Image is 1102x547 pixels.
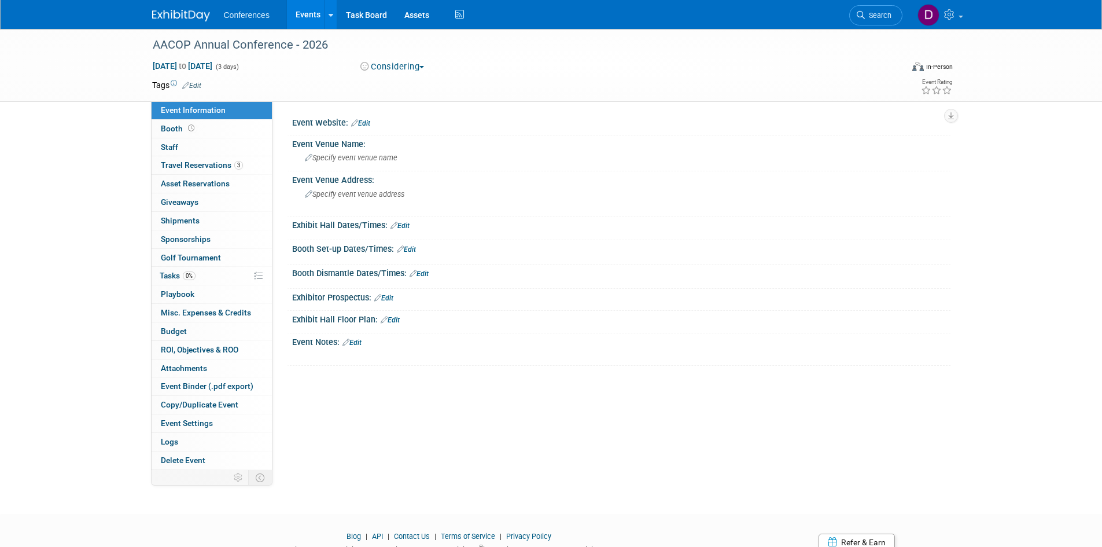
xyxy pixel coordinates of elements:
div: Booth Set-up Dates/Times: [292,240,950,255]
a: Edit [381,316,400,324]
a: Sponsorships [152,230,272,248]
span: | [497,532,504,541]
a: Misc. Expenses & Credits [152,304,272,322]
div: Event Venue Name: [292,135,950,150]
span: Asset Reservations [161,179,230,188]
a: Edit [410,270,429,278]
a: Edit [351,119,370,127]
a: API [372,532,383,541]
div: Event Notes: [292,333,950,348]
a: Search [849,5,902,25]
a: Golf Tournament [152,249,272,267]
span: Booth [161,124,197,133]
span: | [385,532,392,541]
span: Search [865,11,891,20]
a: Edit [182,82,201,90]
a: Copy/Duplicate Event [152,396,272,414]
span: Travel Reservations [161,160,243,170]
a: Tasks0% [152,267,272,285]
img: ExhibitDay [152,10,210,21]
a: Edit [342,339,362,347]
span: Event Settings [161,418,213,428]
span: Giveaways [161,197,198,207]
a: Travel Reservations3 [152,156,272,174]
a: Staff [152,138,272,156]
span: (3 days) [215,63,239,71]
span: [DATE] [DATE] [152,61,213,71]
a: Asset Reservations [152,175,272,193]
div: Event Website: [292,114,950,129]
a: Blog [347,532,361,541]
span: Copy/Duplicate Event [161,400,238,409]
div: Exhibit Hall Floor Plan: [292,311,950,326]
span: Sponsorships [161,234,211,244]
span: 3 [234,161,243,170]
span: Delete Event [161,456,205,465]
a: Attachments [152,359,272,377]
a: Event Information [152,101,272,119]
div: Event Venue Address: [292,171,950,186]
span: Booth not reserved yet [186,124,197,133]
td: Toggle Event Tabs [248,470,272,485]
span: Staff [161,142,178,152]
span: Event Information [161,105,226,115]
span: 0% [183,271,196,280]
span: Misc. Expenses & Credits [161,308,251,317]
a: Booth [152,120,272,138]
a: Edit [397,245,416,254]
div: Event Format [834,60,953,78]
div: Booth Dismantle Dates/Times: [292,265,950,280]
a: Edit [374,294,393,302]
span: | [363,532,370,541]
button: Considering [356,61,429,73]
a: Event Binder (.pdf export) [152,377,272,395]
a: Budget [152,322,272,340]
a: Delete Event [152,451,272,469]
span: | [432,532,439,541]
a: Terms of Service [441,532,495,541]
div: In-Person [926,63,953,71]
div: Exhibit Hall Dates/Times: [292,216,950,232]
a: Contact Us [394,532,430,541]
span: Conferences [224,10,270,20]
span: Attachments [161,364,207,373]
td: Tags [152,79,201,91]
span: Shipments [161,216,200,225]
span: to [177,61,188,71]
img: Diane Arabia [917,4,939,26]
a: Playbook [152,285,272,303]
a: Privacy Policy [506,532,551,541]
div: AACOP Annual Conference - 2026 [149,35,885,56]
span: Specify event venue address [305,190,404,199]
a: Edit [390,222,410,230]
span: Specify event venue name [305,153,397,162]
div: Exhibitor Prospectus: [292,289,950,304]
span: Budget [161,326,187,336]
a: Giveaways [152,193,272,211]
span: Event Binder (.pdf export) [161,381,253,391]
span: Golf Tournament [161,253,221,262]
img: Format-Inperson.png [912,62,924,71]
span: ROI, Objectives & ROO [161,345,238,354]
span: Playbook [161,289,194,299]
a: Shipments [152,212,272,230]
div: Event Rating [921,79,952,85]
a: Logs [152,433,272,451]
span: Tasks [160,271,196,280]
td: Personalize Event Tab Strip [228,470,249,485]
a: Event Settings [152,414,272,432]
a: ROI, Objectives & ROO [152,341,272,359]
span: Logs [161,437,178,446]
